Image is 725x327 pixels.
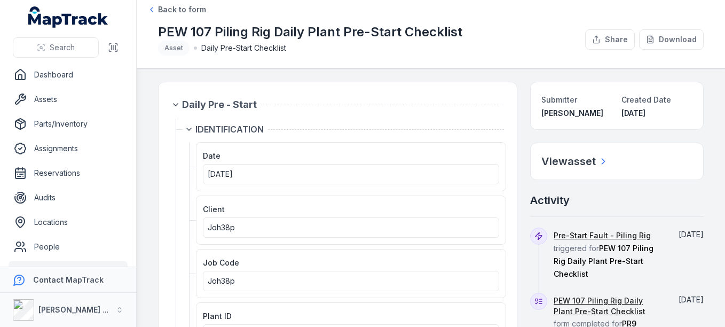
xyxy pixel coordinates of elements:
[208,276,235,285] span: Joh38p
[9,64,128,85] a: Dashboard
[554,231,653,278] span: triggered for
[28,6,108,28] a: MapTrack
[541,95,577,104] span: Submitter
[621,108,645,118] time: 09/10/2025, 7:22:08 am
[9,162,128,184] a: Reservations
[541,108,603,118] span: [PERSON_NAME]
[38,305,126,314] strong: [PERSON_NAME] Group
[195,123,264,136] span: IDENTIFICATION
[208,169,233,178] time: 09/10/2025, 12:00:00 am
[208,169,233,178] span: [DATE]
[541,154,596,169] h2: View asset
[158,41,190,56] div: Asset
[182,97,257,112] span: Daily Pre - Start
[9,236,128,258] a: People
[13,37,99,58] button: Search
[158,24,462,41] h1: PEW 107 Piling Rig Daily Plant Pre-Start Checklist
[203,205,225,214] span: Client
[679,230,704,239] span: [DATE]
[554,230,651,241] a: Pre-Start Fault - Piling Rig
[9,113,128,135] a: Parts/Inventory
[9,89,128,110] a: Assets
[530,193,570,208] h2: Activity
[541,154,609,169] a: Viewasset
[147,4,206,15] a: Back to form
[679,295,704,304] span: [DATE]
[208,223,235,232] span: Joh38p
[33,275,104,284] strong: Contact MapTrack
[9,212,128,233] a: Locations
[9,138,128,159] a: Assignments
[203,258,239,267] span: Job Code
[585,29,635,50] button: Share
[639,29,704,50] button: Download
[158,4,206,15] span: Back to form
[50,42,75,53] span: Search
[201,43,286,53] span: Daily Pre-Start Checklist
[621,95,671,104] span: Created Date
[203,151,220,160] span: Date
[679,295,704,304] time: 09/10/2025, 7:22:08 am
[9,261,128,282] a: Forms
[621,108,645,118] span: [DATE]
[203,312,232,321] span: Plant ID
[9,187,128,208] a: Audits
[679,230,704,239] time: 09/10/2025, 7:22:08 am
[554,244,653,278] span: PEW 107 Piling Rig Daily Plant Pre-Start Checklist
[554,295,663,317] a: PEW 107 Piling Rig Daily Plant Pre-Start Checklist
